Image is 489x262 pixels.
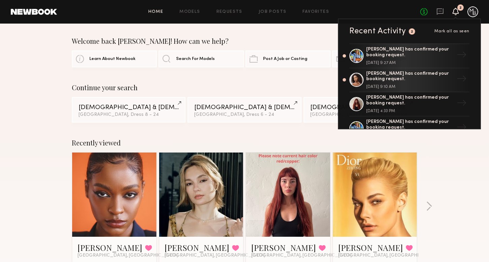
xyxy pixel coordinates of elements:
div: [DATE] 9:27 AM [366,61,454,65]
div: [DEMOGRAPHIC_DATA] Models [310,104,410,111]
a: [DEMOGRAPHIC_DATA] Models[GEOGRAPHIC_DATA], Curve category&1other filter [304,97,417,123]
span: Learn About Newbook [89,57,136,61]
span: Search For Models [176,57,215,61]
span: [GEOGRAPHIC_DATA], [GEOGRAPHIC_DATA] [165,253,265,258]
a: Job Posts [259,10,287,14]
a: Favorites [303,10,329,14]
div: → [454,95,469,113]
div: [PERSON_NAME] has confirmed your booking request. [366,71,454,83]
div: [DATE] 9:10 AM [366,85,454,89]
a: [PERSON_NAME] [78,242,142,253]
a: [PERSON_NAME] [251,242,316,253]
div: Welcome back [PERSON_NAME]! How can we help? [72,37,417,45]
div: → [454,71,469,89]
div: [GEOGRAPHIC_DATA], Dress 8 - 24 [79,112,179,117]
div: [GEOGRAPHIC_DATA], Dress 6 - 24 [194,112,294,117]
div: [DEMOGRAPHIC_DATA] & [DEMOGRAPHIC_DATA] Models [79,104,179,111]
span: Mark all as seen [434,29,469,33]
a: [PERSON_NAME] has confirmed your booking request.[DATE] 9:27 AM→ [349,43,469,68]
div: 2 [411,30,413,34]
a: [PERSON_NAME] has confirmed your booking request.→ [349,117,469,141]
a: [PERSON_NAME] [165,242,229,253]
span: [GEOGRAPHIC_DATA], [GEOGRAPHIC_DATA] [251,253,352,258]
div: → [454,120,469,137]
a: [DEMOGRAPHIC_DATA] & [DEMOGRAPHIC_DATA] Models[GEOGRAPHIC_DATA], Dress 6 - 24 [188,97,301,123]
div: Continue your search [72,84,417,92]
div: → [454,47,469,65]
a: Requests [217,10,242,14]
div: [PERSON_NAME] has confirmed your booking request. [366,95,454,106]
a: Search For Models [159,51,243,67]
div: [DATE] 4:33 PM [366,109,454,113]
div: [DEMOGRAPHIC_DATA] & [DEMOGRAPHIC_DATA] Models [194,104,294,111]
div: 2 [459,6,462,10]
a: Learn About Newbook [72,51,157,67]
div: [PERSON_NAME] has confirmed your booking request. [366,119,454,131]
span: [GEOGRAPHIC_DATA], [GEOGRAPHIC_DATA] [338,253,439,258]
a: Models [179,10,200,14]
a: Home [148,10,164,14]
div: [GEOGRAPHIC_DATA], Curve category [310,112,410,117]
div: [PERSON_NAME] has confirmed your booking request. [366,47,454,58]
div: Recently viewed [72,139,417,147]
span: Post A Job or Casting [263,57,307,61]
a: [DEMOGRAPHIC_DATA] & [DEMOGRAPHIC_DATA] Models[GEOGRAPHIC_DATA], Dress 8 - 24 [72,97,185,123]
div: Recent Activity [349,27,406,35]
a: [PERSON_NAME] has confirmed your booking request.[DATE] 4:33 PM→ [349,92,469,117]
a: [PERSON_NAME] has confirmed your booking request.[DATE] 9:10 AM→ [349,68,469,93]
a: Post A Job or Casting [246,51,330,67]
a: Contact Account Manager [332,51,417,67]
span: [GEOGRAPHIC_DATA], [GEOGRAPHIC_DATA] [78,253,178,258]
a: [PERSON_NAME] [338,242,403,253]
